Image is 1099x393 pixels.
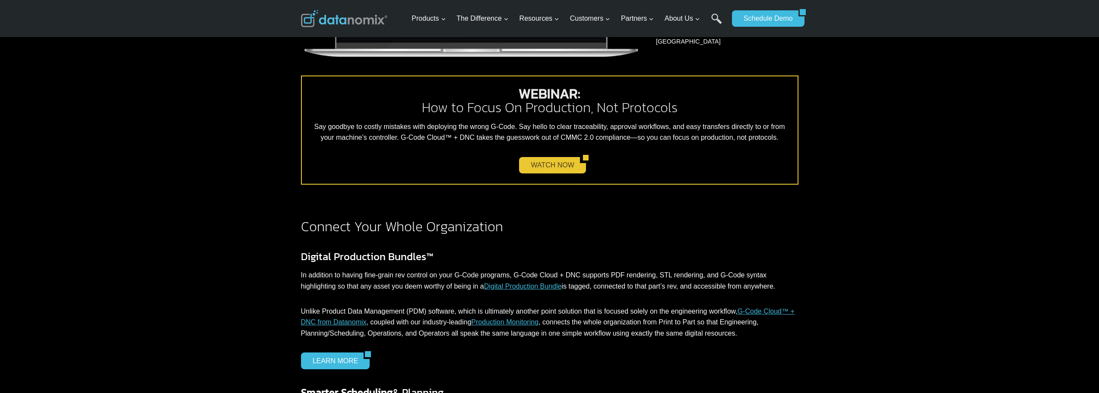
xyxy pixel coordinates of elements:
[194,107,228,114] span: State/Region
[412,13,446,24] span: Products
[665,13,700,24] span: About Us
[97,192,110,198] a: Terms
[117,192,146,198] a: Privacy Policy
[519,13,559,24] span: Resources
[309,121,791,143] p: Say goodbye to costly mistakes with deploying the wrong G-Code. Say hello to clear traceability, ...
[194,0,222,8] span: Last Name
[732,10,798,27] a: Schedule Demo
[301,306,798,339] p: Unlike Product Data Management (PDM) software, which is ultimately another point solution that is...
[408,5,728,33] nav: Primary Navigation
[301,352,364,369] a: LEARN MORE
[621,13,654,24] span: Partners
[519,157,580,173] a: WATCH NOW
[301,270,798,292] p: In addition to having fine-grain rev control on your G-Code programs, G-Code Cloud + DNC supports...
[301,220,798,233] h2: Connect Your Whole Organization
[519,83,580,104] strong: WEBINAR:
[456,13,509,24] span: The Difference
[711,13,722,33] a: Search
[301,10,387,27] img: Datanomix
[194,36,233,44] span: Phone number
[484,283,562,290] a: Digital Production Bundle
[570,13,610,24] span: Customers
[471,318,538,326] a: Production Monitoring
[301,249,798,264] h3: Digital Production Bundles™
[309,87,791,114] h2: How to Focus On Production, Not Protocols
